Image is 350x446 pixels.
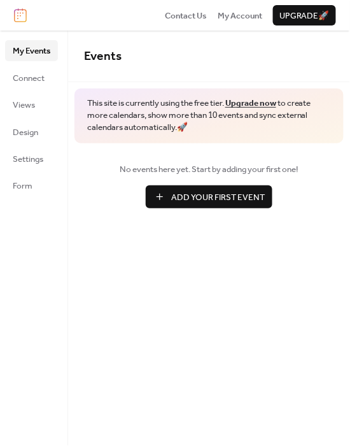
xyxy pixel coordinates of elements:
[13,99,35,111] span: Views
[13,180,32,192] span: Form
[165,9,207,22] a: Contact Us
[5,175,58,196] a: Form
[84,185,334,208] a: Add Your First Event
[5,94,58,115] a: Views
[13,72,45,85] span: Connect
[5,148,58,169] a: Settings
[146,185,272,208] button: Add Your First Event
[84,163,334,176] span: No events here yet. Start by adding your first one!
[13,153,43,166] span: Settings
[87,97,331,134] span: This site is currently using the free tier. to create more calendars, show more than 10 events an...
[279,10,330,22] span: Upgrade 🚀
[5,68,58,88] a: Connect
[13,126,38,139] span: Design
[273,5,336,25] button: Upgrade🚀
[171,191,265,204] span: Add Your First Event
[5,40,58,61] a: My Events
[84,45,122,68] span: Events
[218,10,262,22] span: My Account
[5,122,58,142] a: Design
[14,8,27,22] img: logo
[13,45,50,57] span: My Events
[225,95,276,111] a: Upgrade now
[165,10,207,22] span: Contact Us
[218,9,262,22] a: My Account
